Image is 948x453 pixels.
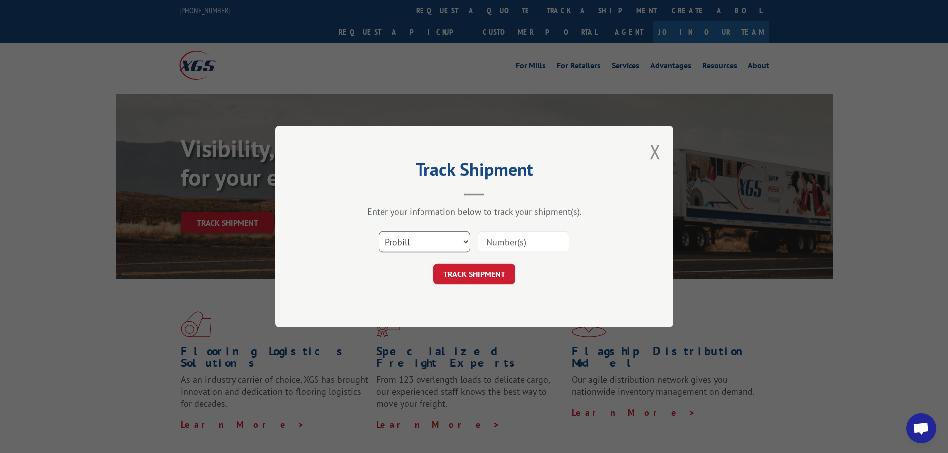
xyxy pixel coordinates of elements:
input: Number(s) [478,231,569,252]
div: Open chat [906,413,936,443]
h2: Track Shipment [325,162,624,181]
button: Close modal [650,138,661,165]
div: Enter your information below to track your shipment(s). [325,206,624,217]
button: TRACK SHIPMENT [433,264,515,284]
